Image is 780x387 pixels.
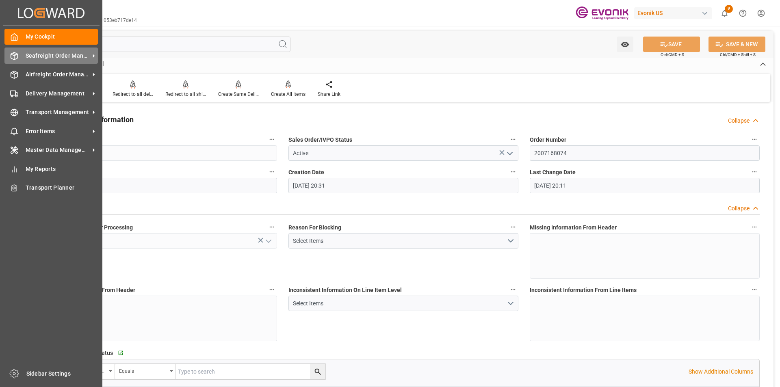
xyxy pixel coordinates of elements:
[708,37,765,52] button: SAVE & NEW
[266,134,277,145] button: code
[749,222,760,232] button: Missing Information From Header
[288,233,518,249] button: open menu
[26,70,90,79] span: Airfreight Order Management
[530,178,760,193] input: DD.MM.YYYY HH:MM
[4,29,98,45] a: My Cockpit
[634,5,715,21] button: Evonik US
[26,165,98,173] span: My Reports
[689,368,753,376] p: Show Additional Columns
[749,284,760,295] button: Inconsistent Information From Line Items
[508,134,518,145] button: Sales Order/IVPO Status
[661,52,684,58] span: Ctrl/CMD + S
[715,4,734,22] button: show 9 new notifications
[508,222,518,232] button: Reason For Blocking
[576,6,628,20] img: Evonik-brand-mark-Deep-Purple-RGB.jpeg_1700498283.jpeg
[749,166,760,177] button: Last Change Date
[26,32,98,41] span: My Cockpit
[26,370,99,378] span: Sidebar Settings
[288,168,324,177] span: Creation Date
[218,91,259,98] div: Create Same Delivery Date
[266,284,277,295] button: Missing Master Data From Header
[26,146,90,154] span: Master Data Management
[288,296,518,311] button: open menu
[310,364,325,379] button: search button
[530,136,566,144] span: Order Number
[728,117,750,125] div: Collapse
[26,127,90,136] span: Error Items
[318,91,340,98] div: Share Link
[617,37,633,52] button: open menu
[288,136,352,144] span: Sales Order/IVPO Status
[725,5,733,13] span: 9
[720,52,756,58] span: Ctrl/CMD + Shift + S
[4,180,98,196] a: Transport Planner
[266,222,277,232] button: Blocked From Further Processing
[749,134,760,145] button: Order Number
[734,4,752,22] button: Help Center
[288,286,402,294] span: Inconsistent Information On Line Item Level
[634,7,712,19] div: Evonik US
[288,223,341,232] span: Reason For Blocking
[115,364,176,379] button: open menu
[26,52,90,60] span: Seafreight Order Management
[643,37,700,52] button: SAVE
[288,178,518,193] input: DD.MM.YYYY HH:MM
[266,166,277,177] button: Order Type (SAP)
[165,91,206,98] div: Redirect to all shipments
[113,91,153,98] div: Redirect to all deliveries
[728,204,750,213] div: Collapse
[530,168,576,177] span: Last Change Date
[262,235,274,247] button: open menu
[293,299,506,308] div: Select Items
[176,364,325,379] input: Type to search
[271,91,305,98] div: Create All Items
[503,147,515,160] button: open menu
[4,161,98,177] a: My Reports
[119,365,167,375] div: Equals
[293,237,506,245] div: Select Items
[530,286,637,294] span: Inconsistent Information From Line Items
[508,166,518,177] button: Creation Date
[26,108,90,117] span: Transport Management
[508,284,518,295] button: Inconsistent Information On Line Item Level
[26,184,98,192] span: Transport Planner
[37,37,290,52] input: Search Fields
[530,223,617,232] span: Missing Information From Header
[26,89,90,98] span: Delivery Management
